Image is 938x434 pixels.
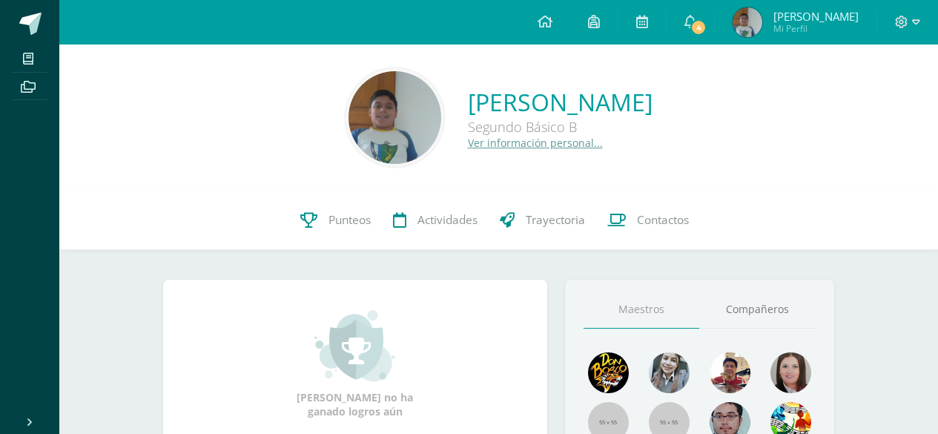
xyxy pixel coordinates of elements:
img: achievement_small.png [314,309,395,383]
a: Punteos [289,191,382,250]
span: Contactos [637,212,689,228]
div: [PERSON_NAME] no ha ganado logros aún [281,309,429,418]
span: Trayectoria [526,212,585,228]
img: 45bd7986b8947ad7e5894cbc9b781108.png [649,352,690,393]
span: Mi Perfil [773,22,859,35]
a: Contactos [596,191,700,250]
a: Actividades [382,191,489,250]
a: Compañeros [699,291,816,329]
a: Trayectoria [489,191,596,250]
img: e5f5415043d7c88c5c500c2031736f8c.png [733,7,762,37]
div: Segundo Básico B [468,118,653,136]
span: Actividades [417,212,478,228]
img: 67c3d6f6ad1c930a517675cdc903f95f.png [770,352,811,393]
img: 11152eb22ca3048aebc25a5ecf6973a7.png [710,352,750,393]
a: [PERSON_NAME] [468,86,653,118]
img: 29fc2a48271e3f3676cb2cb292ff2552.png [588,352,629,393]
a: Ver información personal... [468,136,603,150]
a: Maestros [584,291,700,329]
span: 4 [690,19,707,36]
img: 2751091b5e7754c3a4ce7e4709e1ad8f.png [349,71,441,164]
span: Punteos [328,212,371,228]
span: [PERSON_NAME] [773,9,859,24]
